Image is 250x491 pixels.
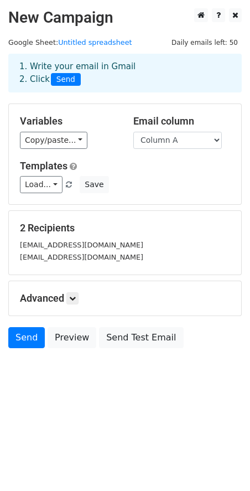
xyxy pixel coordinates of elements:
[20,222,230,234] h5: 2 Recipients
[8,38,132,46] small: Google Sheet:
[20,132,87,149] a: Copy/paste...
[99,327,183,348] a: Send Test Email
[8,327,45,348] a: Send
[20,115,117,127] h5: Variables
[20,292,230,304] h5: Advanced
[51,73,81,86] span: Send
[20,241,143,249] small: [EMAIL_ADDRESS][DOMAIN_NAME]
[195,438,250,491] iframe: Chat Widget
[20,176,62,193] a: Load...
[20,160,67,172] a: Templates
[80,176,108,193] button: Save
[133,115,230,127] h5: Email column
[168,38,242,46] a: Daily emails left: 50
[48,327,96,348] a: Preview
[58,38,132,46] a: Untitled spreadsheet
[20,253,143,261] small: [EMAIL_ADDRESS][DOMAIN_NAME]
[11,60,239,86] div: 1. Write your email in Gmail 2. Click
[168,37,242,49] span: Daily emails left: 50
[195,438,250,491] div: 聊天小组件
[8,8,242,27] h2: New Campaign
